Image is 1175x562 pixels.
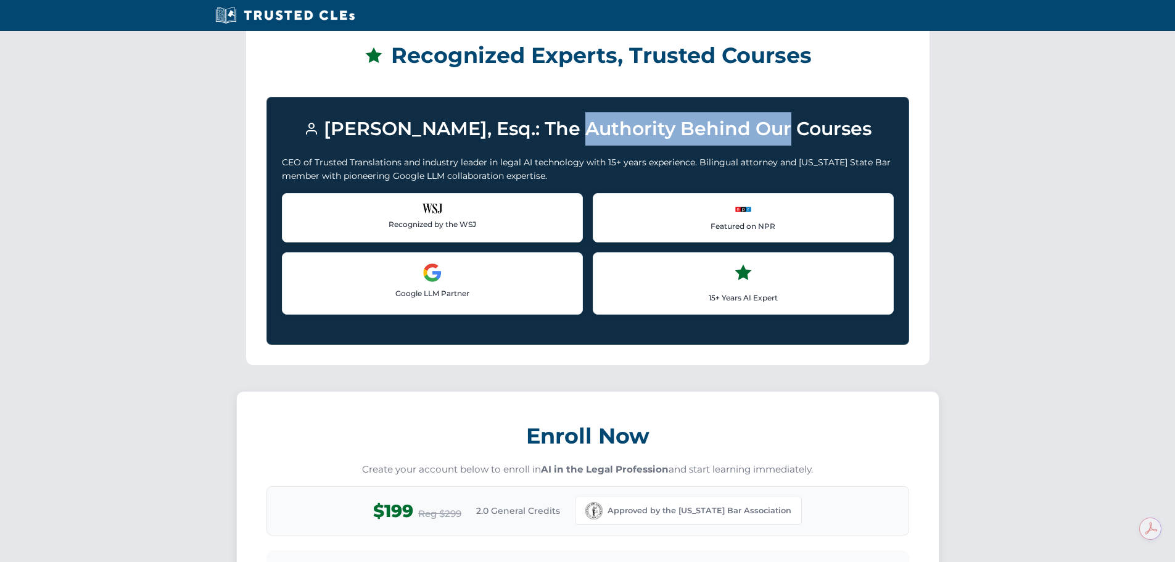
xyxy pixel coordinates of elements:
[608,505,791,517] span: Approved by the [US_STATE] Bar Association
[541,463,669,475] strong: AI in the Legal Profession
[212,6,359,25] img: Trusted CLEs
[418,506,461,521] span: Reg $299
[266,416,909,455] h3: Enroll Now
[423,263,442,283] img: Google
[603,220,883,232] p: Featured on NPR
[423,204,442,213] img: Wall Street Journal
[733,204,753,215] img: NPR
[476,504,560,518] span: 2.0 General Credits
[585,502,603,519] img: Kentucky Bar
[282,112,894,146] h3: [PERSON_NAME], Esq.: The Authority Behind Our Courses
[266,34,909,77] h2: Recognized Experts, Trusted Courses
[373,497,413,525] span: $199
[292,287,572,299] p: Google LLM Partner
[603,292,883,304] p: 15+ Years AI Expert
[282,155,894,183] p: CEO of Trusted Translations and industry leader in legal AI technology with 15+ years experience....
[266,463,909,477] p: Create your account below to enroll in and start learning immediately.
[292,218,572,230] p: Recognized by the WSJ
